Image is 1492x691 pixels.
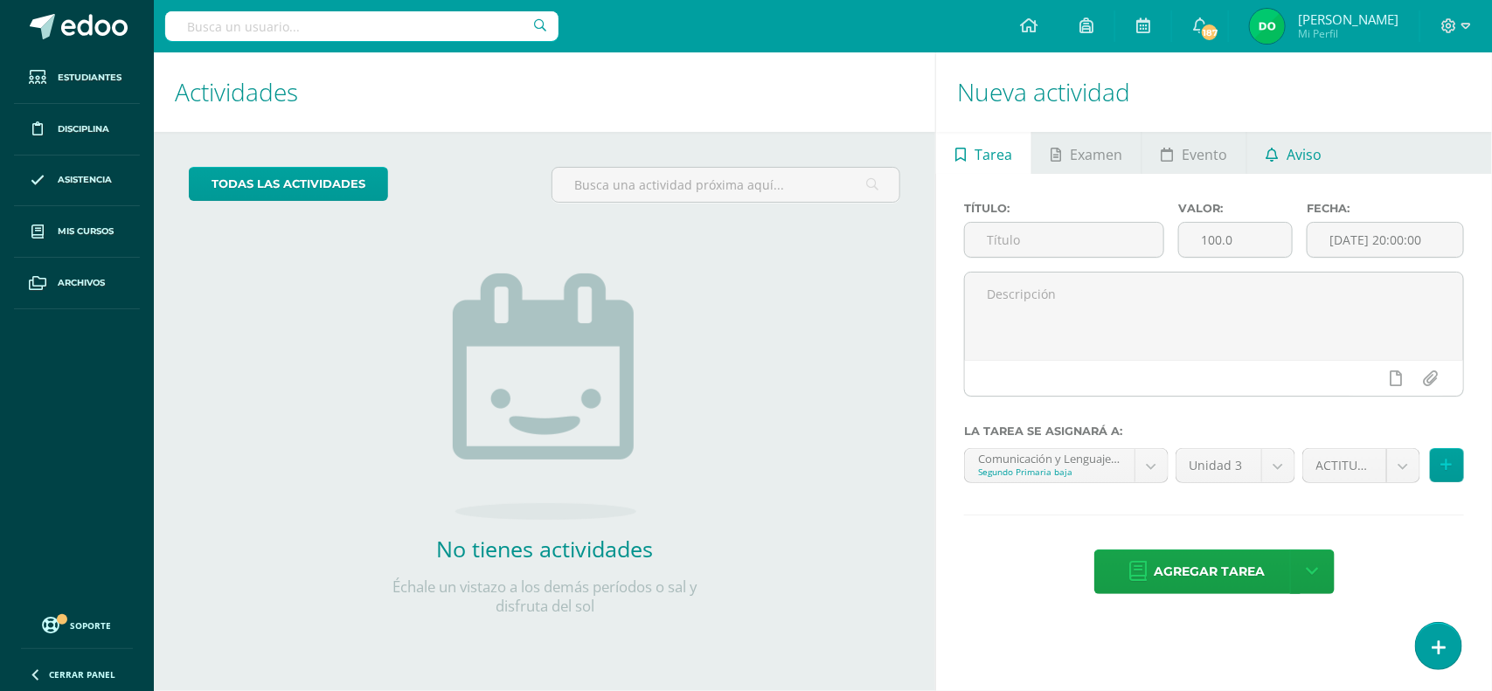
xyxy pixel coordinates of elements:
[964,202,1164,215] label: Título:
[1155,550,1266,593] span: Agregar tarea
[1142,132,1246,174] a: Evento
[1247,132,1341,174] a: Aviso
[1032,132,1142,174] a: Examen
[49,668,115,681] span: Cerrar panel
[957,52,1471,132] h1: Nueva actividad
[1250,9,1285,44] img: 832e9e74216818982fa3af6e32aa3651.png
[21,612,133,636] a: Soporte
[58,173,112,187] span: Asistencia
[165,11,559,41] input: Busca un usuario...
[58,122,109,136] span: Disciplina
[1298,10,1398,28] span: [PERSON_NAME]
[14,258,140,309] a: Archivos
[1316,449,1373,482] span: ACTITUDINAL (10.0pts)
[1179,223,1292,257] input: Puntos máximos
[1176,449,1294,482] a: Unidad 3
[965,223,1163,257] input: Título
[175,52,914,132] h1: Actividades
[1178,202,1293,215] label: Valor:
[58,225,114,238] span: Mis cursos
[370,534,719,563] h2: No tienes actividades
[1190,449,1248,482] span: Unidad 3
[453,273,636,520] img: no_activities.png
[58,276,105,290] span: Archivos
[936,132,1031,174] a: Tarea
[965,449,1167,482] a: Comunicación y Lenguaje - Áreas Integradas 'A'Segundo Primaria baja
[964,425,1464,438] label: La tarea se asignará a:
[14,155,140,207] a: Asistencia
[1070,134,1122,176] span: Examen
[975,134,1012,176] span: Tarea
[1303,449,1419,482] a: ACTITUDINAL (10.0pts)
[1308,223,1463,257] input: Fecha de entrega
[1182,134,1227,176] span: Evento
[14,206,140,258] a: Mis cursos
[978,466,1121,478] div: Segundo Primaria baja
[552,168,899,202] input: Busca una actividad próxima aquí...
[1298,26,1398,41] span: Mi Perfil
[978,449,1121,466] div: Comunicación y Lenguaje - Áreas Integradas 'A'
[14,52,140,104] a: Estudiantes
[58,71,121,85] span: Estudiantes
[370,577,719,616] p: Échale un vistazo a los demás períodos o sal y disfruta del sol
[1307,202,1464,215] label: Fecha:
[1200,23,1219,42] span: 187
[1287,134,1322,176] span: Aviso
[189,167,388,201] a: todas las Actividades
[71,619,112,632] span: Soporte
[14,104,140,155] a: Disciplina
